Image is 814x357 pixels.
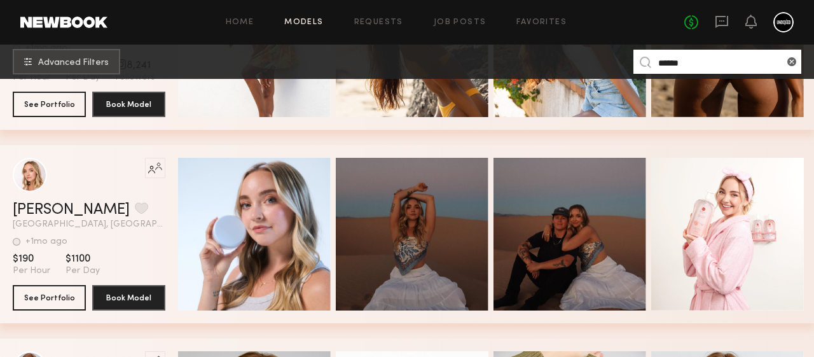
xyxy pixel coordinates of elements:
[434,18,486,27] a: Job Posts
[13,92,86,117] button: See Portfolio
[13,265,50,277] span: Per Hour
[66,265,100,277] span: Per Day
[66,253,100,265] span: $1100
[13,285,86,311] button: See Portfolio
[226,18,254,27] a: Home
[284,18,323,27] a: Models
[354,18,403,27] a: Requests
[25,237,67,246] div: +1mo ago
[13,202,130,218] a: [PERSON_NAME]
[516,18,567,27] a: Favorites
[92,92,165,117] button: Book Model
[13,220,165,229] span: [GEOGRAPHIC_DATA], [GEOGRAPHIC_DATA]
[92,285,165,311] button: Book Model
[13,49,120,74] button: Advanced Filters
[38,59,109,67] span: Advanced Filters
[13,253,50,265] span: $190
